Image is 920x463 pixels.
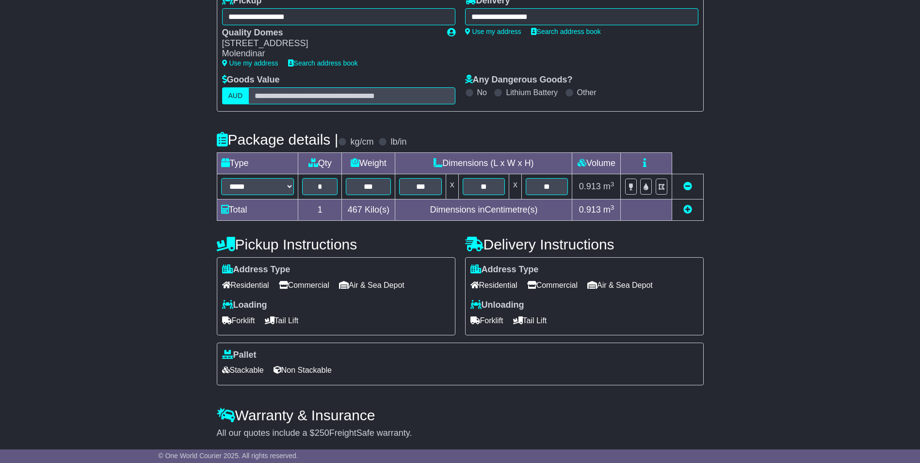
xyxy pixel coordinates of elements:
span: Air & Sea Depot [587,278,653,293]
label: Pallet [222,350,257,361]
td: Total [217,199,298,221]
h4: Delivery Instructions [465,236,704,252]
a: Use my address [465,28,521,35]
sup: 3 [611,204,614,211]
h4: Pickup Instructions [217,236,455,252]
span: Commercial [279,278,329,293]
td: Volume [572,153,621,174]
div: Molendinar [222,49,437,59]
td: Type [217,153,298,174]
span: m [603,205,614,215]
td: Dimensions (L x W x H) [395,153,572,174]
label: AUD [222,87,249,104]
label: Lithium Battery [506,88,558,97]
a: Use my address [222,59,278,67]
td: Qty [298,153,342,174]
span: Residential [222,278,269,293]
a: Add new item [683,205,692,215]
span: 0.913 [579,205,601,215]
span: 467 [348,205,362,215]
label: lb/in [390,137,406,148]
label: kg/cm [350,137,373,148]
td: Kilo(s) [342,199,395,221]
label: No [477,88,487,97]
a: Search address book [288,59,358,67]
span: Non Stackable [274,363,332,378]
label: Unloading [470,300,524,311]
td: Dimensions in Centimetre(s) [395,199,572,221]
label: Address Type [470,265,539,275]
span: © One World Courier 2025. All rights reserved. [158,452,298,460]
span: Tail Lift [513,313,547,328]
h4: Warranty & Insurance [217,407,704,423]
span: Air & Sea Depot [339,278,404,293]
h4: Package details | [217,132,339,148]
span: 0.913 [579,182,601,191]
span: Stackable [222,363,264,378]
sup: 3 [611,181,614,188]
div: Quality Domes [222,28,437,38]
td: x [446,174,458,199]
label: Other [577,88,597,97]
a: Remove this item [683,182,692,191]
span: Residential [470,278,517,293]
span: 250 [315,428,329,438]
span: Forklift [222,313,255,328]
label: Loading [222,300,267,311]
td: 1 [298,199,342,221]
a: Search address book [531,28,601,35]
span: Tail Lift [265,313,299,328]
label: Any Dangerous Goods? [465,75,573,85]
span: Commercial [527,278,578,293]
td: x [509,174,522,199]
label: Address Type [222,265,291,275]
span: m [603,182,614,191]
span: Forklift [470,313,503,328]
div: [STREET_ADDRESS] [222,38,437,49]
div: All our quotes include a $ FreightSafe warranty. [217,428,704,439]
label: Goods Value [222,75,280,85]
td: Weight [342,153,395,174]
